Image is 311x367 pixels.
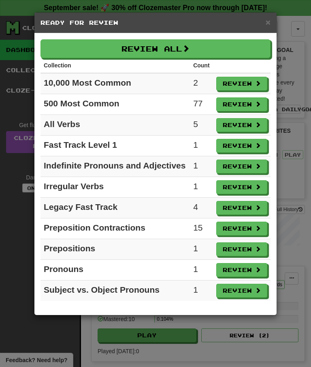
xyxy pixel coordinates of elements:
[190,239,213,260] td: 1
[190,58,213,73] th: Count
[40,260,190,281] td: Pronouns
[190,94,213,115] td: 77
[40,239,190,260] td: Prepositions
[190,281,213,301] td: 1
[40,198,190,218] td: Legacy Fast Track
[216,77,267,91] button: Review
[40,94,190,115] td: 500 Most Common
[40,58,190,73] th: Collection
[190,115,213,136] td: 5
[216,97,267,111] button: Review
[40,39,271,58] button: Review All
[40,115,190,136] td: All Verbs
[266,17,271,27] span: ×
[40,218,190,239] td: Preposition Contractions
[216,118,267,132] button: Review
[216,180,267,194] button: Review
[40,136,190,156] td: Fast Track Level 1
[40,156,190,177] td: Indefinite Pronouns and Adjectives
[216,222,267,235] button: Review
[190,136,213,156] td: 1
[216,242,267,256] button: Review
[216,160,267,173] button: Review
[190,73,213,94] td: 2
[190,177,213,198] td: 1
[40,177,190,198] td: Irregular Verbs
[40,281,190,301] td: Subject vs. Object Pronouns
[40,19,271,27] h5: Ready for Review
[266,18,271,26] button: Close
[190,260,213,281] td: 1
[190,156,213,177] td: 1
[190,198,213,218] td: 4
[216,139,267,153] button: Review
[40,73,190,94] td: 10,000 Most Common
[216,201,267,215] button: Review
[216,284,267,298] button: Review
[190,218,213,239] td: 15
[216,263,267,277] button: Review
